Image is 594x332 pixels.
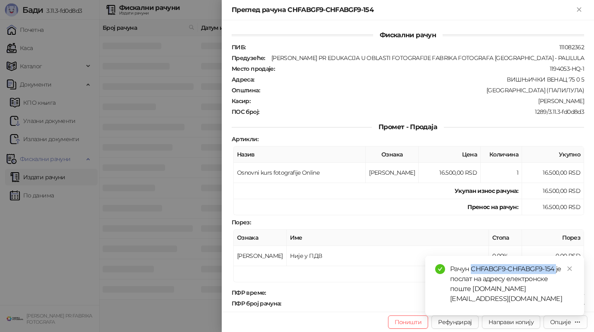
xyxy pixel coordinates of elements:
[366,147,419,163] th: Ознака
[246,43,585,51] div: 111082362
[522,230,584,246] th: Порез
[251,97,585,105] div: [PERSON_NAME]
[431,315,479,329] button: Рефундирај
[275,65,585,72] div: 1194053-HQ-1
[261,87,585,94] div: [GEOGRAPHIC_DATA] (ПАЛИЛУЛА)
[372,123,444,131] span: Промет - Продаја
[232,43,245,51] strong: ПИБ :
[419,147,481,163] th: Цена
[232,108,259,115] strong: ПОС број :
[232,65,275,72] strong: Место продаје :
[467,203,518,211] strong: Пренос на рачун :
[255,76,585,83] div: ВИШЊИЧКИ ВЕНАЦ 75 0 5
[574,5,584,15] button: Close
[489,246,522,266] td: 0,00%
[234,230,287,246] th: Ознака
[234,163,366,183] td: Osnovni kurs fotografije Online
[419,163,481,183] td: 16.500,00 RSD
[565,264,574,273] a: Close
[234,147,366,163] th: Назив
[232,289,266,296] strong: ПФР време :
[232,310,273,318] strong: Бројач рачуна :
[266,54,585,62] div: [PERSON_NAME] PR EDUKACIJA U OBLASTI FOTOGRAFIJE FABRIKA FOTOGRAFA [GEOGRAPHIC_DATA] - PALILULA
[482,315,540,329] button: Направи копију
[234,246,287,266] td: [PERSON_NAME]
[522,199,584,215] td: 16.500,00 RSD
[366,163,419,183] td: [PERSON_NAME]
[522,147,584,163] th: Укупно
[450,264,574,304] div: Рачун CHFABGF9-CHFABGF9-154 је послат на адресу електронске поште [DOMAIN_NAME][EMAIL_ADDRESS][DO...
[522,183,584,199] td: 16.500,00 RSD
[232,76,254,83] strong: Адреса :
[481,147,522,163] th: Количина
[455,187,518,195] strong: Укупан износ рачуна :
[522,163,584,183] td: 16.500,00 RSD
[232,54,265,62] strong: Предузеће :
[232,5,574,15] div: Преглед рачуна CHFABGF9-CHFABGF9-154
[282,300,585,307] div: CHFABGF9-CHFABGF9-154
[550,318,571,326] div: Опције
[435,264,445,274] span: check-circle
[232,300,281,307] strong: ПФР број рачуна :
[287,230,489,246] th: Име
[232,219,251,226] strong: Порез :
[260,108,585,115] div: 1289/3.11.3-fd0d8d3
[267,289,585,296] div: [DATE] 08:28:12
[232,97,250,105] strong: Касир :
[388,315,429,329] button: Поништи
[481,163,522,183] td: 1
[544,315,587,329] button: Опције
[373,31,443,39] span: Фискални рачун
[274,310,585,318] div: 152/154ПП
[489,230,522,246] th: Стопа
[489,318,534,326] span: Направи копију
[232,135,258,143] strong: Артикли :
[522,246,584,266] td: 0,00 RSD
[232,87,260,94] strong: Општина :
[567,266,572,272] span: close
[287,246,489,266] td: Није у ПДВ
